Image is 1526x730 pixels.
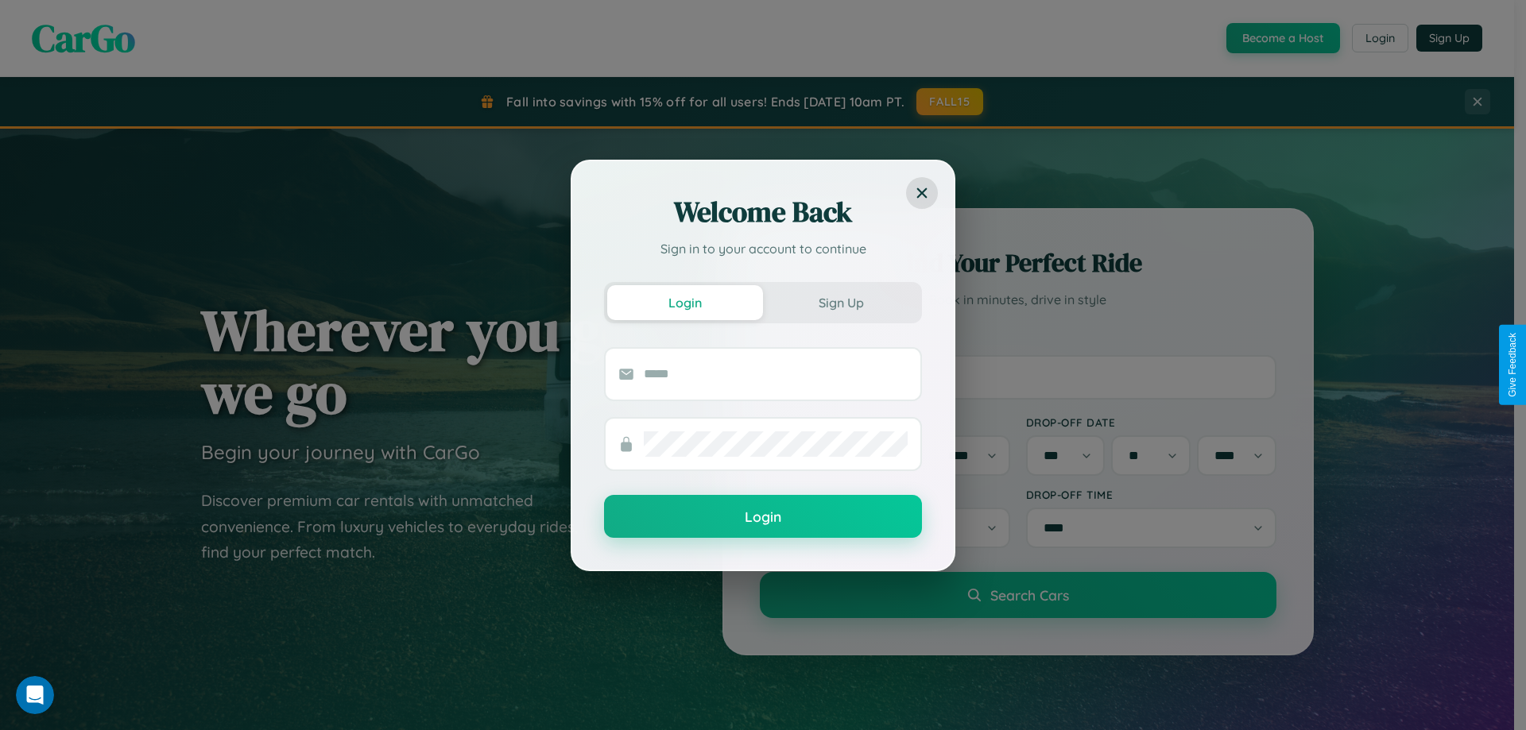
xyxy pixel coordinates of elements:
[1507,333,1518,397] div: Give Feedback
[604,193,922,231] h2: Welcome Back
[604,495,922,538] button: Login
[16,676,54,714] iframe: Intercom live chat
[604,239,922,258] p: Sign in to your account to continue
[607,285,763,320] button: Login
[763,285,919,320] button: Sign Up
